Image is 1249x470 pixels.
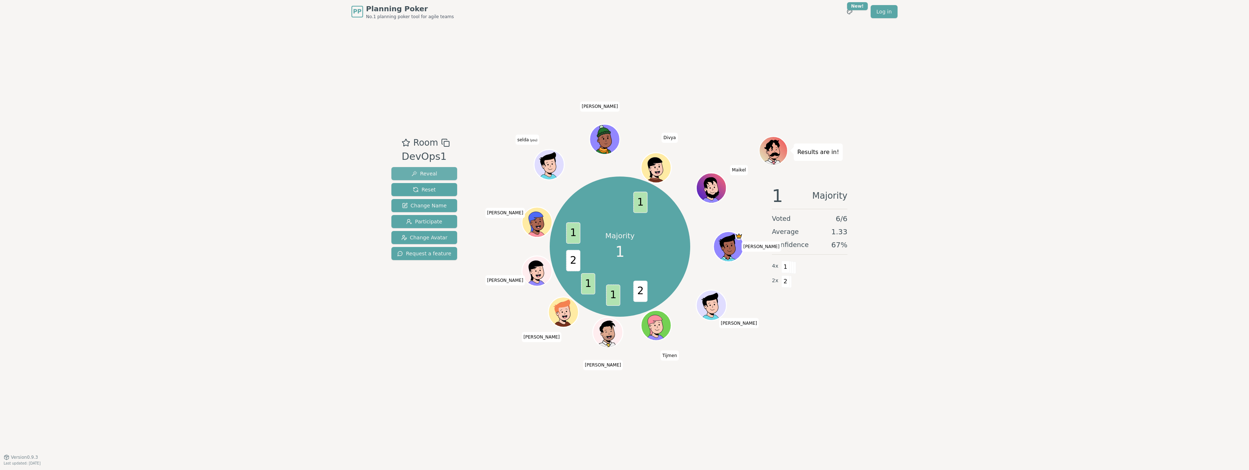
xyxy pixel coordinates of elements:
[522,332,562,342] span: Click to change your name
[413,186,436,193] span: Reset
[615,241,624,263] span: 1
[871,5,898,18] a: Log in
[353,7,361,16] span: PP
[847,2,868,10] div: New!
[772,227,799,237] span: Average
[831,240,847,250] span: 67 %
[566,250,580,271] span: 2
[4,454,38,460] button: Version0.9.3
[730,165,748,175] span: Click to change your name
[831,227,847,237] span: 1.33
[843,5,856,18] button: New!
[397,250,451,257] span: Request a feature
[583,360,623,370] span: Click to change your name
[772,214,791,224] span: Voted
[633,280,647,302] span: 2
[391,247,457,260] button: Request a feature
[529,139,538,142] span: (you)
[772,277,778,285] span: 2 x
[580,101,620,112] span: Click to change your name
[351,4,454,20] a: PPPlanning PokerNo.1 planning poker tool for agile teams
[402,202,447,209] span: Change Name
[402,136,410,149] button: Add as favourite
[485,275,525,285] span: Click to change your name
[4,461,41,465] span: Last updated: [DATE]
[772,262,778,270] span: 4 x
[633,191,647,213] span: 1
[566,222,580,244] span: 1
[406,218,442,225] span: Participate
[402,149,449,164] div: DevOps1
[781,275,790,288] span: 2
[772,187,783,204] span: 1
[366,14,454,20] span: No.1 planning poker tool for agile teams
[812,187,847,204] span: Majority
[772,240,809,250] span: Confidence
[391,167,457,180] button: Reveal
[391,199,457,212] button: Change Name
[401,234,448,241] span: Change Avatar
[535,150,563,179] button: Click to change your avatar
[719,318,759,328] span: Click to change your name
[797,147,839,157] p: Results are in!
[662,133,678,143] span: Click to change your name
[836,214,847,224] span: 6 / 6
[516,135,539,145] span: Click to change your name
[606,284,620,306] span: 1
[366,4,454,14] span: Planning Poker
[391,231,457,244] button: Change Avatar
[605,231,635,241] p: Majority
[411,170,437,177] span: Reveal
[485,208,525,218] span: Click to change your name
[391,215,457,228] button: Participate
[11,454,38,460] span: Version 0.9.3
[660,351,679,361] span: Click to change your name
[391,183,457,196] button: Reset
[581,273,595,294] span: 1
[741,242,781,252] span: Click to change your name
[781,261,790,273] span: 1
[735,232,743,240] span: Yashvant is the host
[413,136,438,149] span: Room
